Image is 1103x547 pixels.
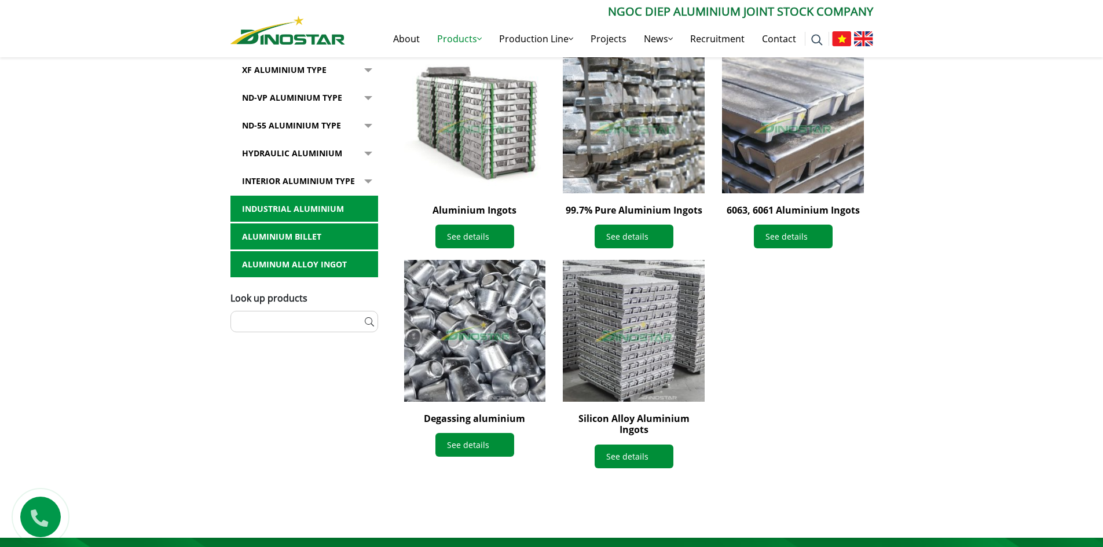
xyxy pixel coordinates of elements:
img: Aluminium Ingots [404,52,546,193]
span: Look up products [230,292,307,304]
p: Ngoc Diep Aluminium Joint Stock Company [345,3,873,20]
a: Degassing aluminium [424,412,525,425]
a: Projects [582,20,635,57]
a: 6063, 6061 Aluminium Ingots [727,204,860,216]
a: Recruitment [681,20,753,57]
a: See details [595,445,673,468]
img: Tiếng Việt [832,31,851,46]
a: 99.7% Pure Aluminium Ingots [566,204,702,216]
a: News [635,20,681,57]
img: 6063, 6061 Aluminium Ingots [722,52,864,193]
img: Nhôm Dinostar [230,16,345,45]
img: Silicon Alloy Aluminium Ingots [563,260,705,402]
a: Interior Aluminium Type [230,168,378,194]
a: Silicon Alloy Aluminium Ingots [578,412,690,436]
img: English [854,31,873,46]
a: Aluminum alloy ingot [230,251,378,278]
a: XF Aluminium type [230,57,378,83]
a: About [384,20,428,57]
img: search [811,34,823,46]
a: ND-55 Aluminium type [230,112,378,139]
a: Contact [753,20,805,57]
img: Degassing aluminium [404,260,546,402]
a: See details [595,225,673,248]
a: Hydraulic Aluminium [230,140,378,167]
a: Aluminium billet [230,223,378,250]
img: 99.7% Pure Aluminium Ingots [556,45,712,200]
a: See details [435,225,514,248]
a: Industrial aluminium [230,196,378,222]
a: See details [435,433,514,457]
a: ND-VP Aluminium type [230,85,378,111]
a: Products [428,20,490,57]
a: See details [754,225,833,248]
a: Production Line [490,20,582,57]
a: Aluminium Ingots [433,204,516,216]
